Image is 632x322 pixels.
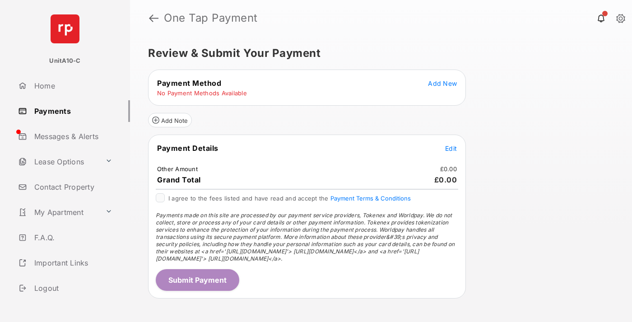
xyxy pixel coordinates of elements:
[14,151,102,173] a: Lease Options
[445,145,457,152] span: Edit
[164,13,258,23] strong: One Tap Payment
[14,227,130,248] a: F.A.Q.
[445,144,457,153] button: Edit
[14,126,130,147] a: Messages & Alerts
[14,176,130,198] a: Contact Property
[148,48,607,59] h5: Review & Submit Your Payment
[168,195,411,202] span: I agree to the fees listed and have read and accept the
[156,269,239,291] button: Submit Payment
[428,79,457,87] span: Add New
[428,79,457,88] button: Add New
[51,14,79,43] img: svg+xml;base64,PHN2ZyB4bWxucz0iaHR0cDovL3d3dy53My5vcmcvMjAwMC9zdmciIHdpZHRoPSI2NCIgaGVpZ2h0PSI2NC...
[157,79,221,88] span: Payment Method
[157,89,247,97] td: No Payment Methods Available
[156,212,455,262] span: Payments made on this site are processed by our payment service providers, Tokenex and Worldpay. ...
[157,144,218,153] span: Payment Details
[14,100,130,122] a: Payments
[440,165,457,173] td: £0.00
[157,175,201,184] span: Grand Total
[49,56,80,65] p: UnitA10-C
[330,195,411,202] button: I agree to the fees listed and have read and accept the
[157,165,198,173] td: Other Amount
[14,75,130,97] a: Home
[434,175,457,184] span: £0.00
[14,252,116,274] a: Important Links
[14,277,130,299] a: Logout
[14,201,102,223] a: My Apartment
[148,113,192,127] button: Add Note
